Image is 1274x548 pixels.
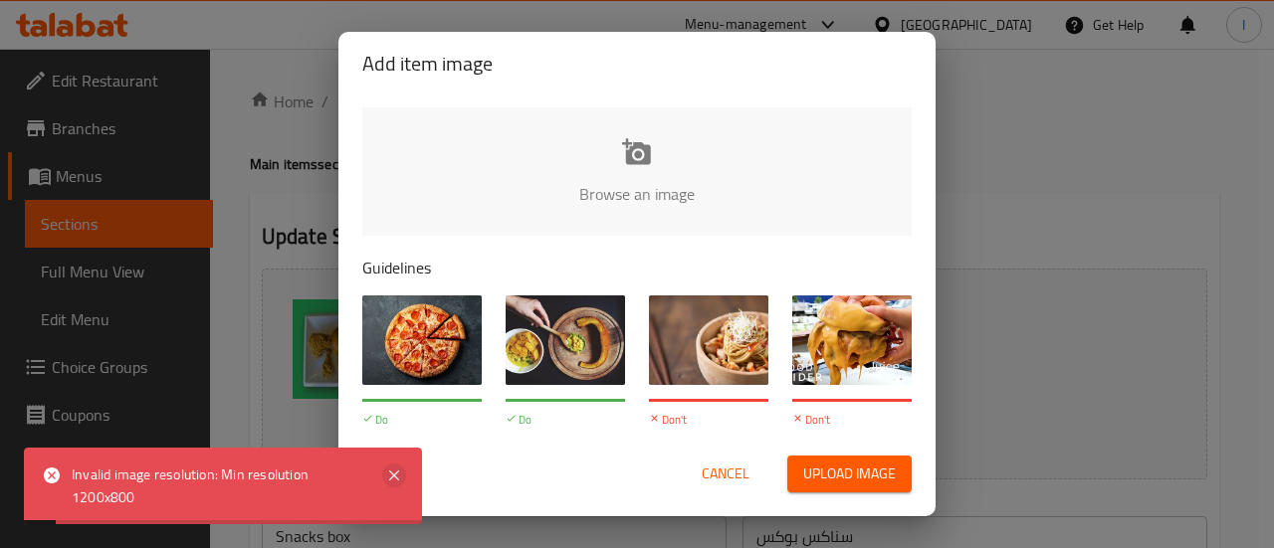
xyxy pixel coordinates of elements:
[787,456,912,492] button: Upload image
[792,412,912,429] p: Don't
[506,295,625,385] img: guide-img-2@3x.jpg
[792,295,912,385] img: guide-img-4@3x.jpg
[702,461,749,486] span: Cancel
[506,429,625,478] p: Hands can be shown in the image but need to be clean and styled
[362,412,482,429] p: Do
[362,295,482,385] img: guide-img-1@3x.jpg
[362,429,482,478] p: Images should be high-quality and preferably from a wide-angle
[694,456,757,492] button: Cancel
[362,48,912,80] h2: Add item image
[72,463,366,508] div: Invalid image resolution: Min resolution 1200x800
[649,295,768,385] img: guide-img-3@3x.jpg
[792,429,912,461] p: Do not display text or watermarks
[506,412,625,429] p: Do
[362,256,912,279] p: Guidelines
[649,412,768,429] p: Don't
[803,461,896,486] span: Upload image
[649,429,768,461] p: Item must be centered in the image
